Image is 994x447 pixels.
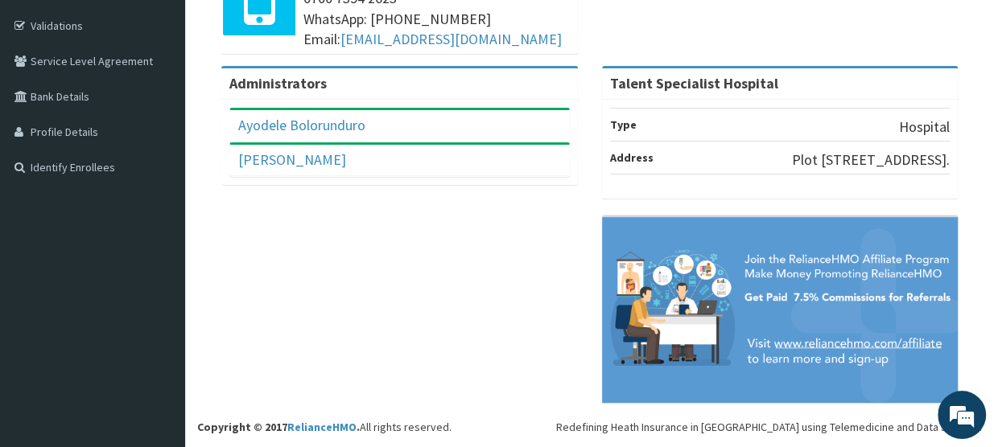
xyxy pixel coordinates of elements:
img: provider-team-banner.png [602,217,959,404]
p: Plot [STREET_ADDRESS]. [792,150,950,170]
b: Address [610,150,654,165]
textarea: Type your message and hit 'Enter' [8,286,307,342]
b: Type [610,117,637,132]
span: We're online! [93,126,222,289]
a: [PERSON_NAME] [238,150,346,169]
div: Chat with us now [84,90,270,111]
strong: Talent Specialist Hospital [610,74,778,92]
a: [EMAIL_ADDRESS][DOMAIN_NAME] [340,30,562,48]
div: Redefining Heath Insurance in [GEOGRAPHIC_DATA] using Telemedicine and Data Science! [556,419,982,435]
b: Administrators [229,74,327,92]
p: Hospital [899,117,950,137]
a: RelianceHMO [287,420,357,434]
img: d_794563401_company_1708531726252_794563401 [30,80,65,121]
strong: Copyright © 2017 . [197,420,360,434]
a: Ayodele Bolorunduro [238,116,365,134]
div: Minimize live chat window [264,8,303,47]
